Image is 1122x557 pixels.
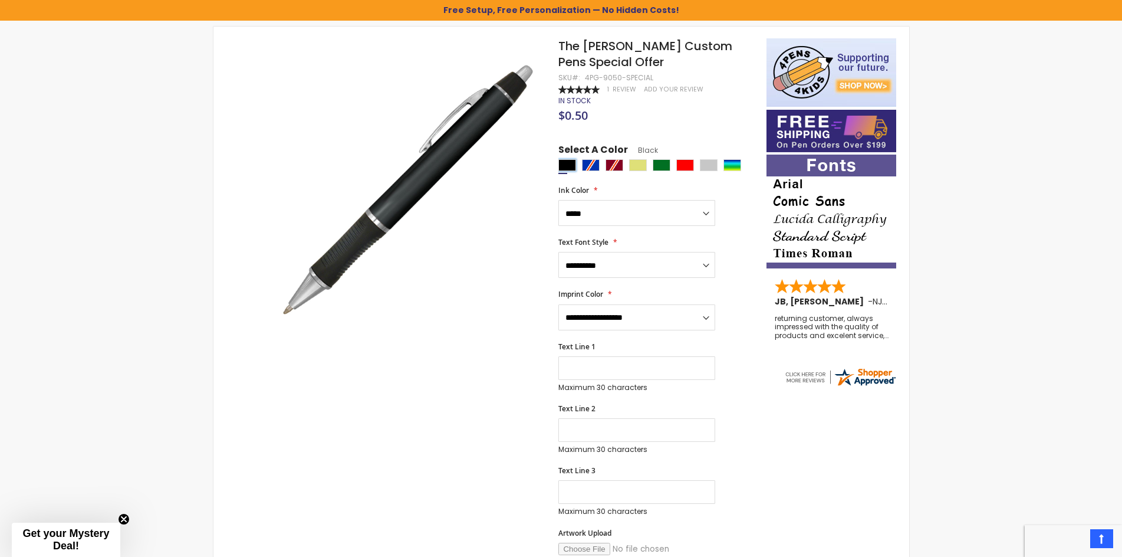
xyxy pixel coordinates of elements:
[775,314,889,340] div: returning customer, always impressed with the quality of products and excelent service, will retu...
[766,155,896,268] img: font-personalization-examples
[558,466,595,476] span: Text Line 3
[1025,525,1122,557] iframe: Google Customer Reviews
[558,143,628,159] span: Select A Color
[644,85,703,94] a: Add Your Review
[118,513,130,525] button: Close teaser
[558,342,595,352] span: Text Line 1
[558,159,576,171] div: Black
[629,159,647,171] div: Gold
[558,237,608,247] span: Text Font Style
[868,296,970,307] span: - ,
[628,145,658,155] span: Black
[700,159,718,171] div: Silver
[22,527,109,552] span: Get your Mystery Deal!
[613,85,636,94] span: Review
[558,404,595,414] span: Text Line 2
[766,38,896,107] img: 4pens 4 kids
[558,107,588,123] span: $0.50
[558,507,715,516] p: Maximum 30 characters
[784,380,897,390] a: 4pens.com certificate URL
[12,523,120,557] div: Get your Mystery Deal!Close teaser
[558,528,611,538] span: Artwork Upload
[766,110,896,152] img: Free shipping on orders over $199
[558,383,715,392] p: Maximum 30 characters
[558,38,732,70] span: The [PERSON_NAME] Custom Pens Special Offer
[607,85,638,94] a: 1 Review
[558,73,580,83] strong: SKU
[274,55,543,325] img: barton_side_black_5.jpg
[775,296,868,307] span: JB, [PERSON_NAME]
[723,159,741,171] div: Assorted
[585,73,653,83] div: 4PG-9050-SPECIAL
[558,96,591,106] span: In stock
[653,159,670,171] div: Green
[558,289,603,299] span: Imprint Color
[558,445,715,454] p: Maximum 30 characters
[558,185,589,195] span: Ink Color
[558,96,591,106] div: Availability
[558,86,600,94] div: 100%
[676,159,694,171] div: Red
[607,85,609,94] span: 1
[784,366,897,388] img: 4pens.com widget logo
[873,296,887,307] span: NJ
